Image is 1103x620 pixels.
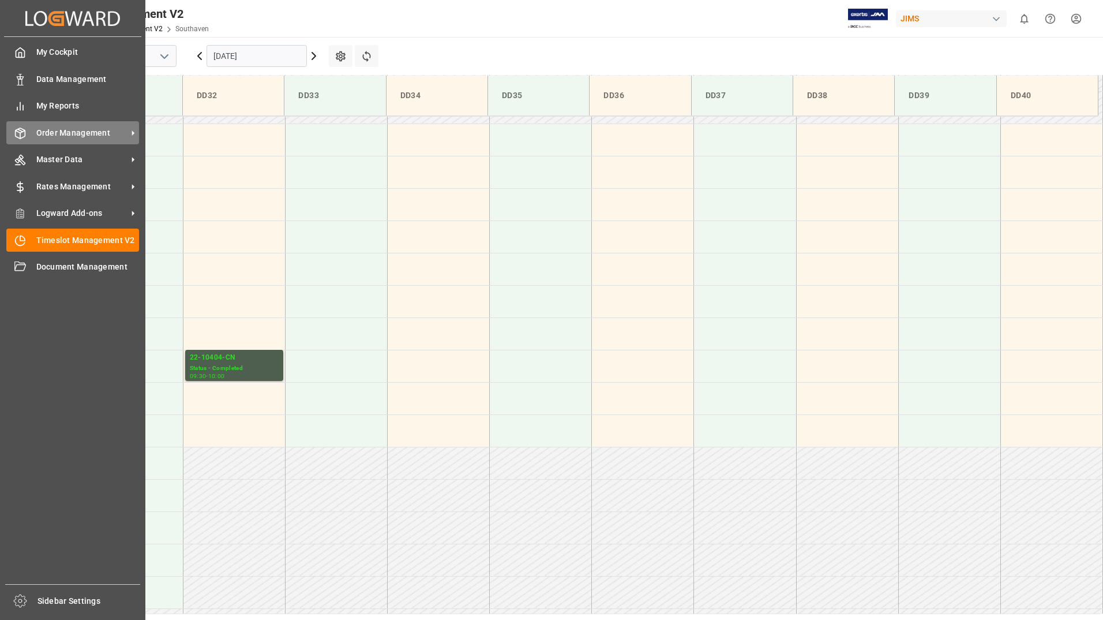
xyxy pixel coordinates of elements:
span: Timeslot Management V2 [36,234,140,246]
div: 22-10404-CN [190,352,279,364]
button: open menu [155,47,172,65]
div: - [206,374,208,379]
button: Help Center [1037,6,1063,32]
a: My Cockpit [6,41,139,64]
span: Document Management [36,261,140,273]
div: DD33 [294,85,376,106]
div: DD34 [396,85,478,106]
div: DD37 [701,85,783,106]
div: DD40 [1006,85,1089,106]
input: DD-MM-YYYY [207,45,307,67]
div: Status - Completed [190,364,279,374]
a: Timeslot Management V2 [6,229,139,251]
a: Data Management [6,68,139,90]
span: My Cockpit [36,46,140,58]
div: 09:30 [190,374,207,379]
img: Exertis%20JAM%20-%20Email%20Logo.jpg_1722504956.jpg [848,9,888,29]
div: JIMS [896,10,1007,27]
button: show 0 new notifications [1011,6,1037,32]
span: Order Management [36,127,127,139]
span: Sidebar Settings [37,595,141,607]
div: DD38 [802,85,885,106]
button: JIMS [896,8,1011,29]
div: 10:00 [208,374,225,379]
span: Rates Management [36,181,127,193]
div: DD36 [599,85,681,106]
span: Data Management [36,73,140,85]
a: Document Management [6,256,139,278]
div: DD39 [904,85,986,106]
span: Logward Add-ons [36,207,127,219]
span: My Reports [36,100,140,112]
div: DD35 [497,85,580,106]
span: Master Data [36,154,127,166]
div: DD32 [192,85,275,106]
a: My Reports [6,95,139,117]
